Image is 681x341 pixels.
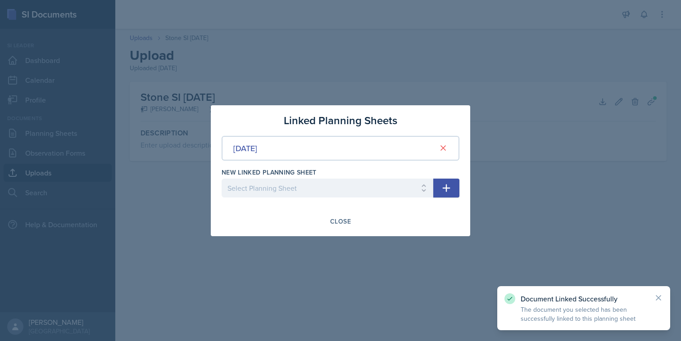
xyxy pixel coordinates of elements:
div: Close [330,218,351,225]
p: The document you selected has been successfully linked to this planning sheet [521,305,647,323]
label: New Linked Planning Sheet [222,168,317,177]
h3: Linked Planning Sheets [284,112,397,129]
button: Close [324,214,357,229]
p: Document Linked Successfully [521,294,647,303]
div: [DATE] [233,142,257,154]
